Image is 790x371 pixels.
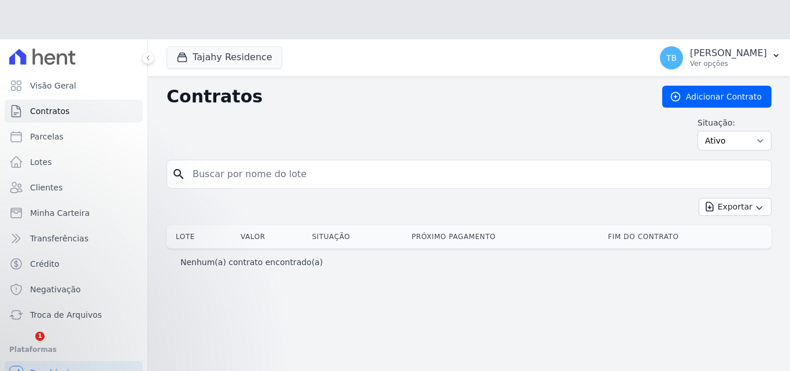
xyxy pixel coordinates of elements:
[9,343,138,357] div: Plataformas
[697,117,771,128] label: Situação:
[180,256,323,268] p: Nenhum(a) contrato encontrado(a)
[5,303,143,326] a: Troca de Arquivos
[5,252,143,276] a: Crédito
[172,167,186,181] i: search
[651,42,790,74] button: TB [PERSON_NAME] Ver opções
[5,227,143,250] a: Transferências
[5,100,143,123] a: Contratos
[690,47,767,59] p: [PERSON_NAME]
[5,278,143,301] a: Negativação
[5,176,143,199] a: Clientes
[662,86,771,108] a: Adicionar Contrato
[307,225,407,248] th: Situação
[186,163,766,186] input: Buscar por nome do lote
[35,332,45,341] span: 1
[603,225,771,248] th: Fim do Contrato
[30,182,62,193] span: Clientes
[9,210,240,340] iframe: Intercom notifications mensagem
[5,74,143,97] a: Visão Geral
[666,54,677,62] span: TB
[30,105,69,117] span: Contratos
[699,198,771,216] button: Exportar
[30,131,64,142] span: Parcelas
[167,86,644,107] h2: Contratos
[30,156,52,168] span: Lotes
[5,125,143,148] a: Parcelas
[5,150,143,174] a: Lotes
[167,46,282,68] button: Tajahy Residence
[30,207,90,219] span: Minha Carteira
[690,59,767,68] p: Ver opções
[5,201,143,225] a: Minha Carteira
[236,225,307,248] th: Valor
[30,80,76,91] span: Visão Geral
[12,332,39,359] iframe: Intercom live chat
[407,225,604,248] th: Próximo Pagamento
